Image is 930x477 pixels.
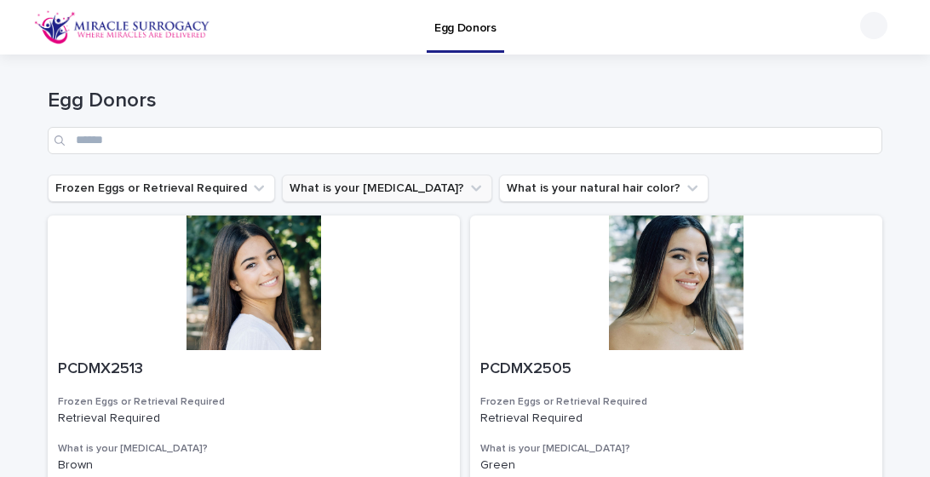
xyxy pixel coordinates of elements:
[58,442,450,456] h3: What is your [MEDICAL_DATA]?
[480,442,872,456] h3: What is your [MEDICAL_DATA]?
[58,360,450,379] p: PCDMX2513
[480,395,872,409] h3: Frozen Eggs or Retrieval Required
[282,175,492,202] button: What is your eye color?
[499,175,709,202] button: What is your natural hair color?
[58,458,450,473] p: Brown
[48,127,882,154] input: Search
[480,411,872,426] p: Retrieval Required
[58,411,450,426] p: Retrieval Required
[34,10,210,44] img: OiFFDOGZQuirLhrlO1ag
[48,89,882,113] h1: Egg Donors
[480,360,872,379] p: PCDMX2505
[480,458,872,473] p: Green
[58,395,450,409] h3: Frozen Eggs or Retrieval Required
[48,175,275,202] button: Frozen Eggs or Retrieval Required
